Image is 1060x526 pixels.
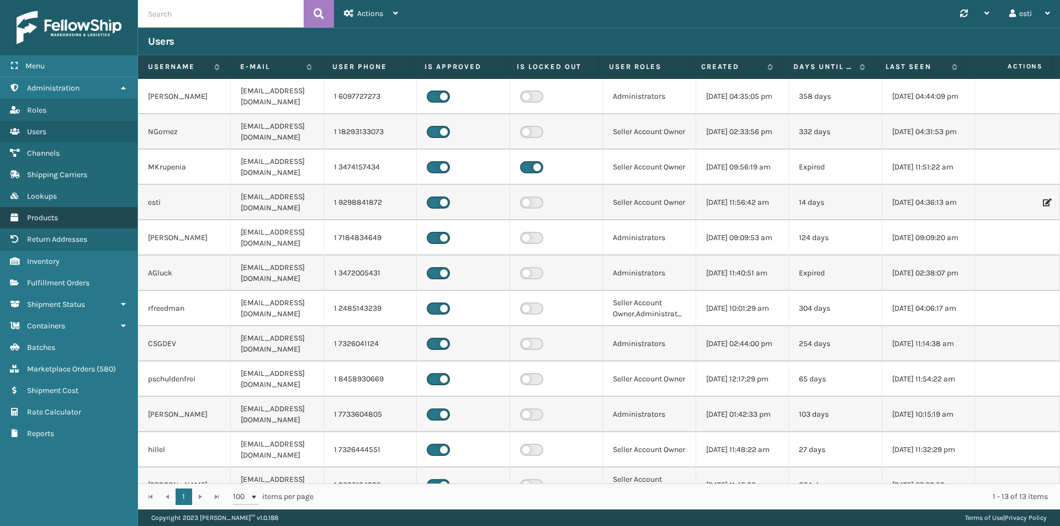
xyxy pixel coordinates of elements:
span: Administration [27,83,79,93]
td: [DATE] 12:17:29 pm [696,362,789,397]
td: [DATE] 04:06:17 am [882,291,975,326]
td: 304 days [789,291,882,326]
span: 100 [233,491,250,502]
td: [EMAIL_ADDRESS][DOMAIN_NAME] [231,362,324,397]
label: User Roles [609,62,681,72]
td: Expired [789,150,882,185]
td: [DATE] 11:43:30 am [696,467,789,503]
span: Shipment Cost [27,386,78,395]
td: 103 days [789,397,882,432]
td: [DATE] 11:51:22 am [882,150,975,185]
td: Administrators [603,220,696,256]
td: [EMAIL_ADDRESS][DOMAIN_NAME] [231,79,324,114]
span: Inventory [27,257,60,266]
span: Reports [27,429,54,438]
i: Edit [1043,199,1050,206]
td: 1 3474157434 [324,150,417,185]
td: [DATE] 04:35:05 pm [696,79,789,114]
td: [EMAIL_ADDRESS][DOMAIN_NAME] [231,114,324,150]
td: [EMAIL_ADDRESS][DOMAIN_NAME] [231,185,324,220]
td: Seller Account Owner [603,362,696,397]
td: [DATE] 02:38:07 pm [882,256,975,291]
td: [EMAIL_ADDRESS][DOMAIN_NAME] [231,432,324,467]
td: [DATE] 04:44:09 pm [882,79,975,114]
td: Administrators [603,326,696,362]
td: 1 7326444551 [324,432,417,467]
span: Marketplace Orders [27,364,95,374]
td: [DATE] 10:01:29 am [696,291,789,326]
p: Copyright 2023 [PERSON_NAME]™ v 1.0.188 [151,509,278,526]
td: Administrators [603,79,696,114]
td: [DATE] 07:03:58 pm [882,467,975,503]
td: [EMAIL_ADDRESS][DOMAIN_NAME] [231,150,324,185]
td: Seller Account Owner [603,150,696,185]
td: 332 days [789,114,882,150]
label: Last Seen [886,62,946,72]
td: [DATE] 11:14:38 am [882,326,975,362]
span: Users [27,127,46,136]
td: [DATE] 10:15:19 am [882,397,975,432]
td: [DATE] 09:56:19 am [696,150,789,185]
span: Containers [27,321,65,331]
td: 1 9298841872 [324,185,417,220]
td: [EMAIL_ADDRESS][DOMAIN_NAME] [231,220,324,256]
td: [DATE] 04:31:53 pm [882,114,975,150]
td: [DATE] 02:44:00 pm [696,326,789,362]
td: 1 18293133073 [324,114,417,150]
td: 1 7733604805 [324,397,417,432]
td: CSGDEV [138,326,231,362]
label: Days until password expires [793,62,854,72]
span: Actions [357,9,383,18]
td: [PERSON_NAME] [138,79,231,114]
td: [DATE] 11:56:42 am [696,185,789,220]
td: 358 days [789,79,882,114]
td: 14 days [789,185,882,220]
div: 1 - 13 of 13 items [329,491,1048,502]
td: Expired [789,256,882,291]
td: [PERSON_NAME] [138,220,231,256]
label: Created [701,62,762,72]
td: hillel [138,432,231,467]
td: MKrupenia [138,150,231,185]
td: NGomez [138,114,231,150]
img: logo [17,11,121,44]
span: Lookups [27,192,57,201]
span: Shipping Carriers [27,170,87,179]
td: [DATE] 09:09:53 am [696,220,789,256]
label: User phone [332,62,404,72]
td: 1 7184834649 [324,220,417,256]
td: Seller Account Owner [603,432,696,467]
td: [DATE] 02:33:56 pm [696,114,789,150]
td: Seller Account Owner [603,185,696,220]
td: rfreedman [138,291,231,326]
td: 1 8458930669 [324,362,417,397]
td: [DATE] 01:42:33 pm [696,397,789,432]
span: items per page [233,488,314,505]
td: 27 days [789,432,882,467]
td: [DATE] 09:09:20 am [882,220,975,256]
td: pschuldenfrei [138,362,231,397]
td: Seller Account Owner,Administrators [603,467,696,503]
span: Fulfillment Orders [27,278,89,288]
a: 1 [176,488,192,505]
label: E-mail [240,62,301,72]
td: 254 days [789,326,882,362]
label: Username [148,62,209,72]
span: Shipment Status [27,300,85,309]
span: Rate Calculator [27,407,81,417]
td: Administrators [603,397,696,432]
span: Products [27,213,58,222]
td: [DATE] 11:54:22 am [882,362,975,397]
a: Privacy Policy [1005,514,1047,522]
td: 1 2485143239 [324,291,417,326]
td: 1 2035104325 [324,467,417,503]
td: AGluck [138,256,231,291]
span: Actions [971,57,1050,76]
td: [DATE] 11:32:29 pm [882,432,975,467]
td: [EMAIL_ADDRESS][DOMAIN_NAME] [231,291,324,326]
td: 364 days [789,467,882,503]
label: Is Locked Out [517,62,589,72]
td: Administrators [603,256,696,291]
td: [EMAIL_ADDRESS][DOMAIN_NAME] [231,326,324,362]
td: esti [138,185,231,220]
